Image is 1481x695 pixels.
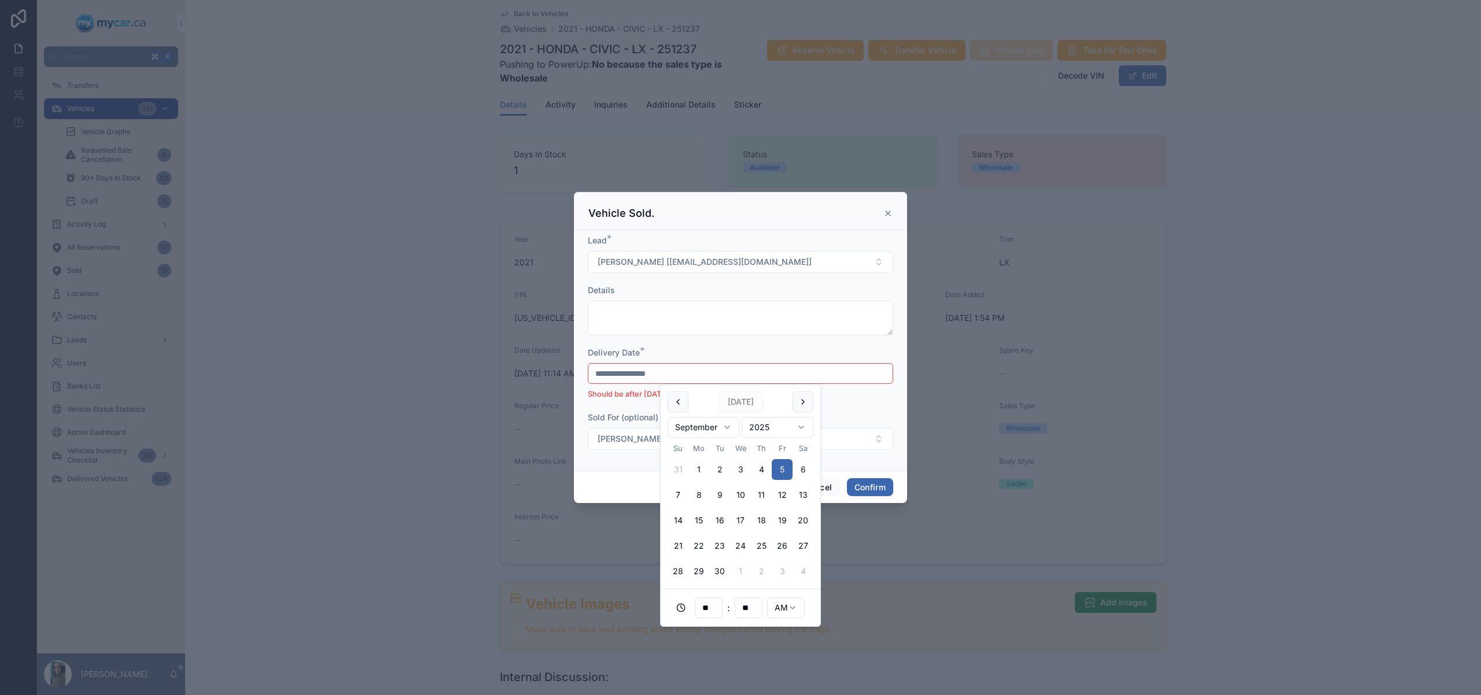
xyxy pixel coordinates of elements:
[751,535,772,556] button: Thursday, September 25th, 2025
[668,561,688,582] button: Sunday, September 28th, 2025
[793,561,813,582] button: Saturday, October 4th, 2025
[588,412,658,422] span: Sold For (optional)
[588,347,640,357] span: Delivery Date
[709,442,730,454] th: Tuesday
[772,510,793,531] button: Friday, September 19th, 2025
[688,459,709,480] button: Monday, September 1st, 2025
[751,561,772,582] button: Thursday, October 2nd, 2025
[793,459,813,480] button: Saturday, September 6th, 2025
[668,510,688,531] button: Sunday, September 14th, 2025
[688,510,709,531] button: Monday, September 15th, 2025
[772,535,793,556] button: Friday, September 26th, 2025
[588,251,893,273] button: Select Button
[588,285,615,295] span: Details
[668,442,688,454] th: Sunday
[730,442,751,454] th: Wednesday
[709,535,730,556] button: Tuesday, September 23rd, 2025
[730,485,751,505] button: Wednesday, September 10th, 2025
[668,596,813,619] div: :
[688,442,709,454] th: Monday
[588,389,893,400] li: Should be after [DATE] 12:12 PM
[793,485,813,505] button: Saturday, September 13th, 2025
[668,442,813,582] table: September 2025
[598,256,812,268] span: [PERSON_NAME] [[EMAIL_ADDRESS][DOMAIN_NAME]]
[730,459,751,480] button: Wednesday, September 3rd, 2025
[709,459,730,480] button: Tuesday, September 2nd, 2025
[772,459,793,480] button: Today, Friday, September 5th, 2025, selected
[772,485,793,505] button: Friday, September 12th, 2025
[588,235,607,245] span: Lead
[751,510,772,531] button: Thursday, September 18th, 2025
[793,510,813,531] button: Saturday, September 20th, 2025
[688,561,709,582] button: Monday, September 29th, 2025
[709,485,730,505] button: Tuesday, September 9th, 2025
[588,428,893,450] button: Select Button
[668,535,688,556] button: Sunday, September 21st, 2025
[668,459,688,480] button: Sunday, August 31st, 2025
[688,485,709,505] button: Monday, September 8th, 2025
[709,561,730,582] button: Tuesday, September 30th, 2025
[730,561,751,582] button: Wednesday, October 1st, 2025
[730,535,751,556] button: Wednesday, September 24th, 2025
[793,535,813,556] button: Saturday, September 27th, 2025
[751,485,772,505] button: Thursday, September 11th, 2025
[730,510,751,531] button: Wednesday, September 17th, 2025
[793,442,813,454] th: Saturday
[772,561,793,582] button: Friday, October 3rd, 2025
[751,459,772,480] button: Thursday, September 4th, 2025
[751,442,772,454] th: Thursday
[688,535,709,556] button: Monday, September 22nd, 2025
[598,433,664,445] span: [PERSON_NAME]
[709,510,730,531] button: Tuesday, September 16th, 2025
[847,478,893,497] button: Confirm
[668,485,688,505] button: Sunday, September 7th, 2025
[772,442,793,454] th: Friday
[588,206,654,220] h3: Vehicle Sold.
